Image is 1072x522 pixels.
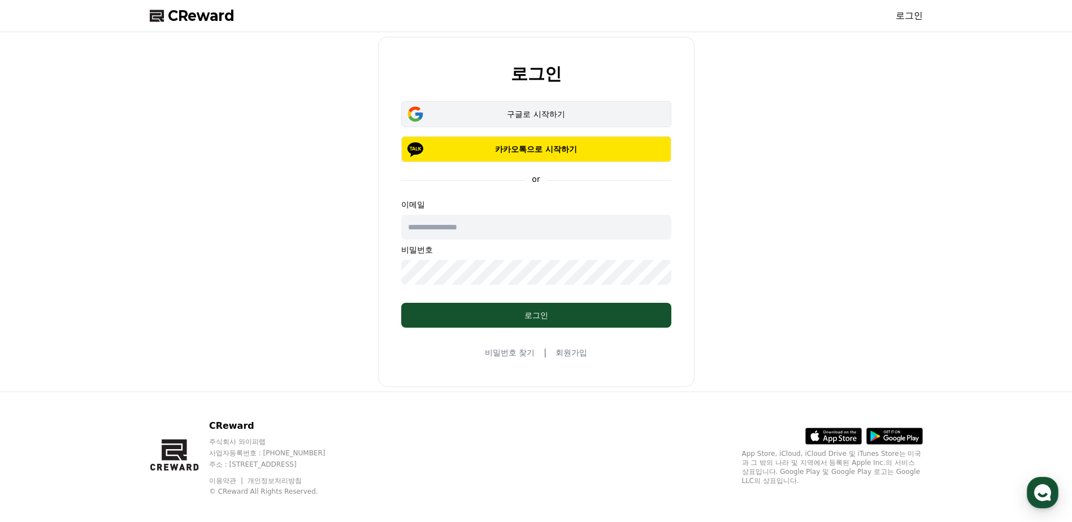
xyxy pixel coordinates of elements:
p: App Store, iCloud, iCloud Drive 및 iTunes Store는 미국과 그 밖의 나라 및 지역에서 등록된 Apple Inc.의 서비스 상표입니다. Goo... [742,449,923,485]
a: 대화 [75,358,146,386]
span: 대화 [103,376,117,385]
p: 주소 : [STREET_ADDRESS] [209,460,347,469]
p: 주식회사 와이피랩 [209,437,347,446]
span: CReward [168,7,235,25]
button: 구글로 시작하기 [401,101,671,127]
div: 구글로 시작하기 [418,108,655,120]
p: 사업자등록번호 : [PHONE_NUMBER] [209,449,347,458]
a: 개인정보처리방침 [248,477,302,485]
span: 홈 [36,375,42,384]
div: 로그인 [424,310,649,321]
p: 카카오톡으로 시작하기 [418,143,655,155]
span: | [544,346,546,359]
a: 설정 [146,358,217,386]
a: CReward [150,7,235,25]
a: 홈 [3,358,75,386]
a: 비밀번호 찾기 [485,347,535,358]
button: 로그인 [401,303,671,328]
p: 이메일 [401,199,671,210]
p: or [525,173,546,185]
span: 설정 [175,375,188,384]
h2: 로그인 [511,64,562,83]
a: 회원가입 [555,347,587,358]
p: © CReward All Rights Reserved. [209,487,347,496]
p: 비밀번호 [401,244,671,255]
a: 로그인 [896,9,923,23]
p: CReward [209,419,347,433]
button: 카카오톡으로 시작하기 [401,136,671,162]
a: 이용약관 [209,477,245,485]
